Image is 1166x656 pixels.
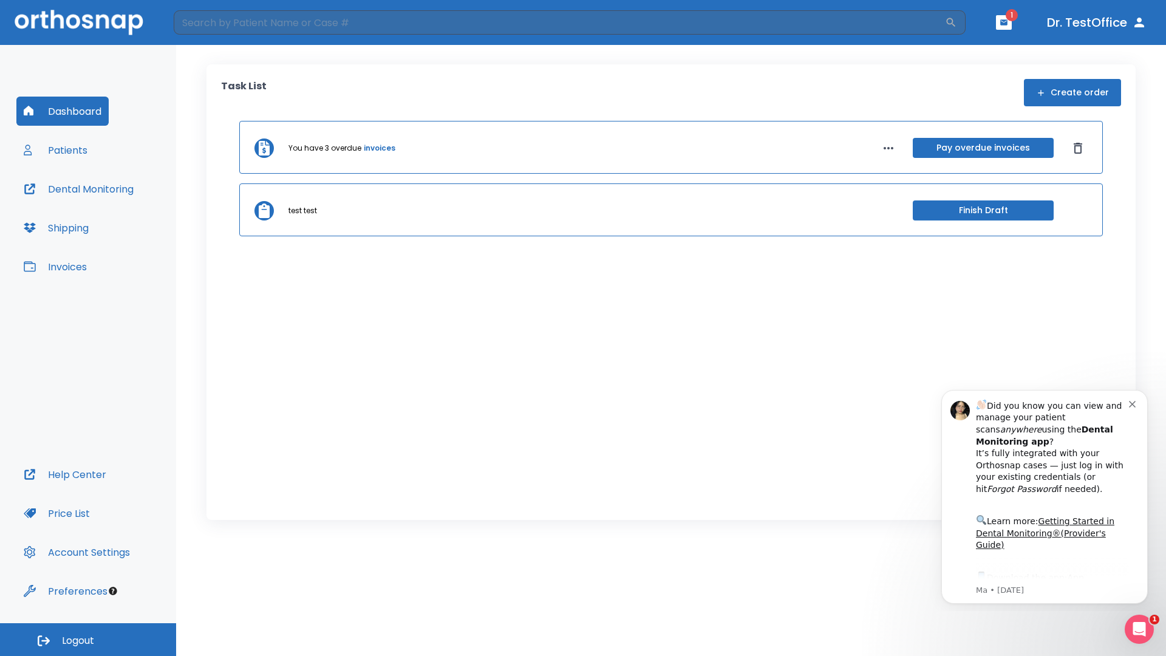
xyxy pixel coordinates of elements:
[16,576,115,606] button: Preferences
[53,206,206,217] p: Message from Ma, sent 7w ago
[1125,615,1154,644] iframe: Intercom live chat
[288,205,317,216] p: test test
[364,143,395,154] a: invoices
[16,213,96,242] button: Shipping
[16,460,114,489] button: Help Center
[15,10,143,35] img: Orthosnap
[1006,9,1018,21] span: 1
[913,138,1054,158] button: Pay overdue invoices
[16,499,97,528] button: Price List
[1024,79,1121,106] button: Create order
[16,174,141,203] button: Dental Monitoring
[913,200,1054,220] button: Finish Draft
[1150,615,1159,624] span: 1
[16,538,137,567] button: Account Settings
[107,586,118,596] div: Tooltip anchor
[1068,138,1088,158] button: Dismiss
[1042,12,1151,33] button: Dr. TestOffice
[16,97,109,126] button: Dashboard
[288,143,361,154] p: You have 3 overdue
[53,194,161,216] a: App Store
[206,19,216,29] button: Dismiss notification
[16,135,95,165] button: Patients
[923,379,1166,611] iframe: Intercom notifications message
[221,79,267,106] p: Task List
[174,10,945,35] input: Search by Patient Name or Case #
[53,191,206,253] div: Download the app: | ​ Let us know if you need help getting started!
[62,634,94,647] span: Logout
[16,252,94,281] button: Invoices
